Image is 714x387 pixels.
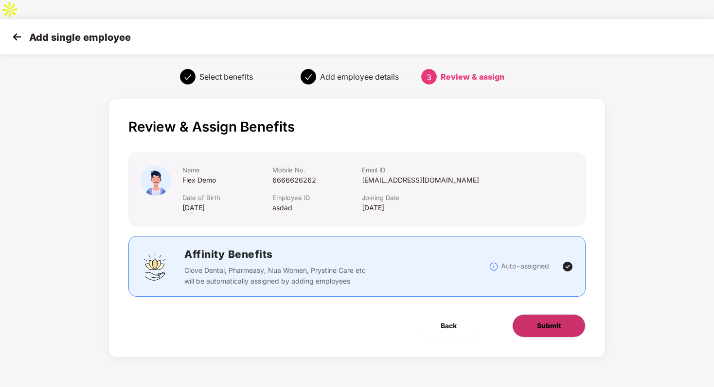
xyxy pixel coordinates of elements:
div: [EMAIL_ADDRESS][DOMAIN_NAME] [362,175,482,185]
p: Clove Dental, Pharmeasy, Nua Women, Prystine Care etc will be automatically assigned by adding em... [184,265,367,286]
p: Review & Assign Benefits [128,118,585,135]
p: Add single employee [29,32,131,43]
div: 6666626262 [272,175,362,185]
button: Back [416,314,481,337]
div: Flex Demo [182,175,272,185]
span: Back [441,320,457,331]
span: Submit [537,320,561,331]
p: Auto-assigned [501,261,549,271]
div: Date of Birth [182,193,272,202]
img: svg+xml;base64,PHN2ZyBpZD0iSW5mb18tXzMyeDMyIiBkYXRhLW5hbWU9IkluZm8gLSAzMngzMiIgeG1sbnM9Imh0dHA6Ly... [489,262,499,271]
img: svg+xml;base64,PHN2ZyB4bWxucz0iaHR0cDovL3d3dy53My5vcmcvMjAwMC9zdmciIHdpZHRoPSIzMCIgaGVpZ2h0PSIzMC... [10,30,24,44]
img: svg+xml;base64,PHN2ZyBpZD0iVGljay0yNHgyNCIgeG1sbnM9Imh0dHA6Ly93d3cudzMub3JnLzIwMDAvc3ZnIiB3aWR0aD... [562,261,573,272]
div: Select benefits [199,69,253,84]
img: svg+xml;base64,PHN2ZyBpZD0iQWZmaW5pdHlfQmVuZWZpdHMiIGRhdGEtbmFtZT0iQWZmaW5pdHkgQmVuZWZpdHMiIHhtbG... [141,252,170,281]
img: icon [141,166,171,196]
h2: Affinity Benefits [184,246,488,262]
div: [DATE] [362,202,482,213]
div: Name [182,166,272,175]
span: 3 [427,72,431,82]
div: Joining Date [362,193,482,202]
div: Add employee details [320,69,399,84]
button: Submit [512,314,586,337]
div: Email ID [362,166,482,175]
div: Mobile No. [272,166,362,175]
div: [DATE] [182,202,272,213]
div: Employee ID [272,193,362,202]
span: check [304,73,312,81]
span: check [184,73,192,81]
div: Review & assign [441,69,504,84]
div: asdad [272,202,362,213]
